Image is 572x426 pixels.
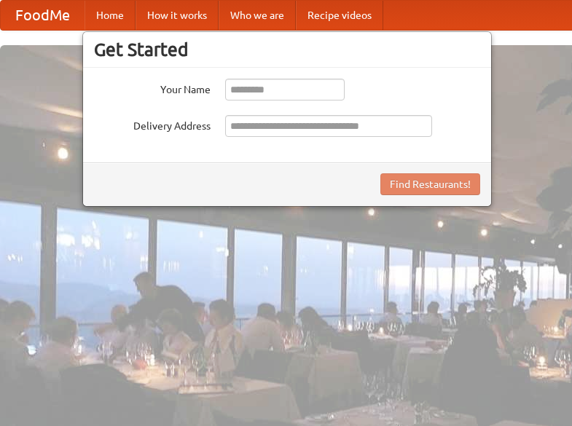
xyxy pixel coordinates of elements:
[94,79,211,97] label: Your Name
[296,1,383,30] a: Recipe videos
[1,1,85,30] a: FoodMe
[380,173,480,195] button: Find Restaurants!
[136,1,219,30] a: How it works
[94,115,211,133] label: Delivery Address
[85,1,136,30] a: Home
[94,39,480,60] h3: Get Started
[219,1,296,30] a: Who we are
